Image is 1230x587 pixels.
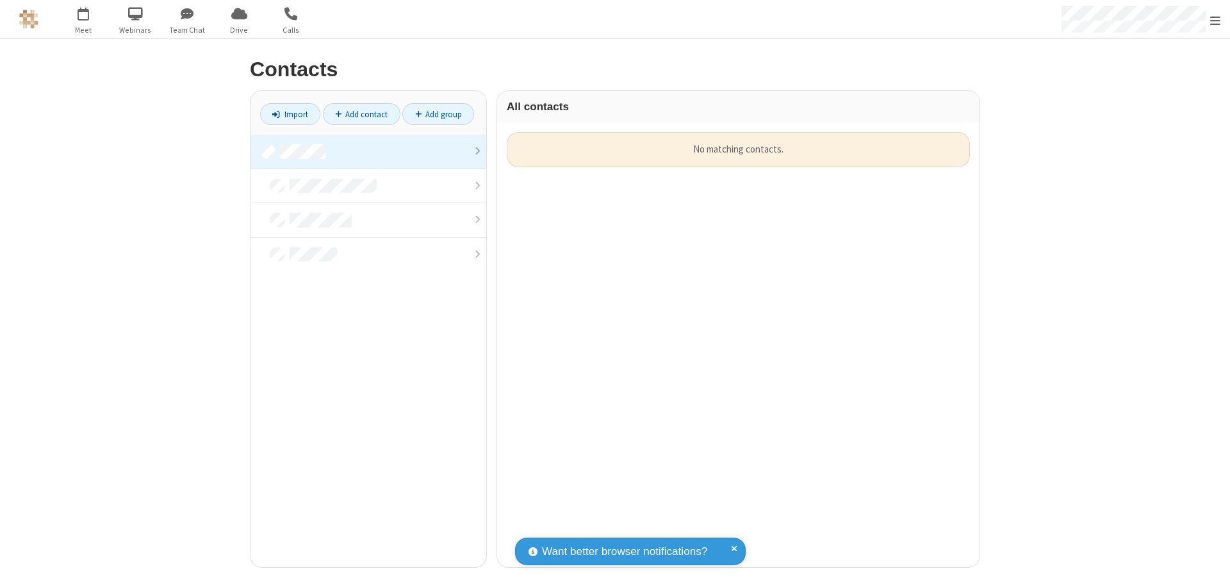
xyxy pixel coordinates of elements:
[497,122,980,567] div: grid
[19,10,38,29] img: QA Selenium DO NOT DELETE OR CHANGE
[111,24,160,36] span: Webinars
[250,58,980,81] h2: Contacts
[323,103,400,125] a: Add contact
[267,24,315,36] span: Calls
[507,101,970,113] h3: All contacts
[163,24,211,36] span: Team Chat
[542,543,707,560] span: Want better browser notifications?
[260,103,320,125] a: Import
[507,132,970,167] div: No matching contacts.
[402,103,474,125] a: Add group
[215,24,263,36] span: Drive
[60,24,108,36] span: Meet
